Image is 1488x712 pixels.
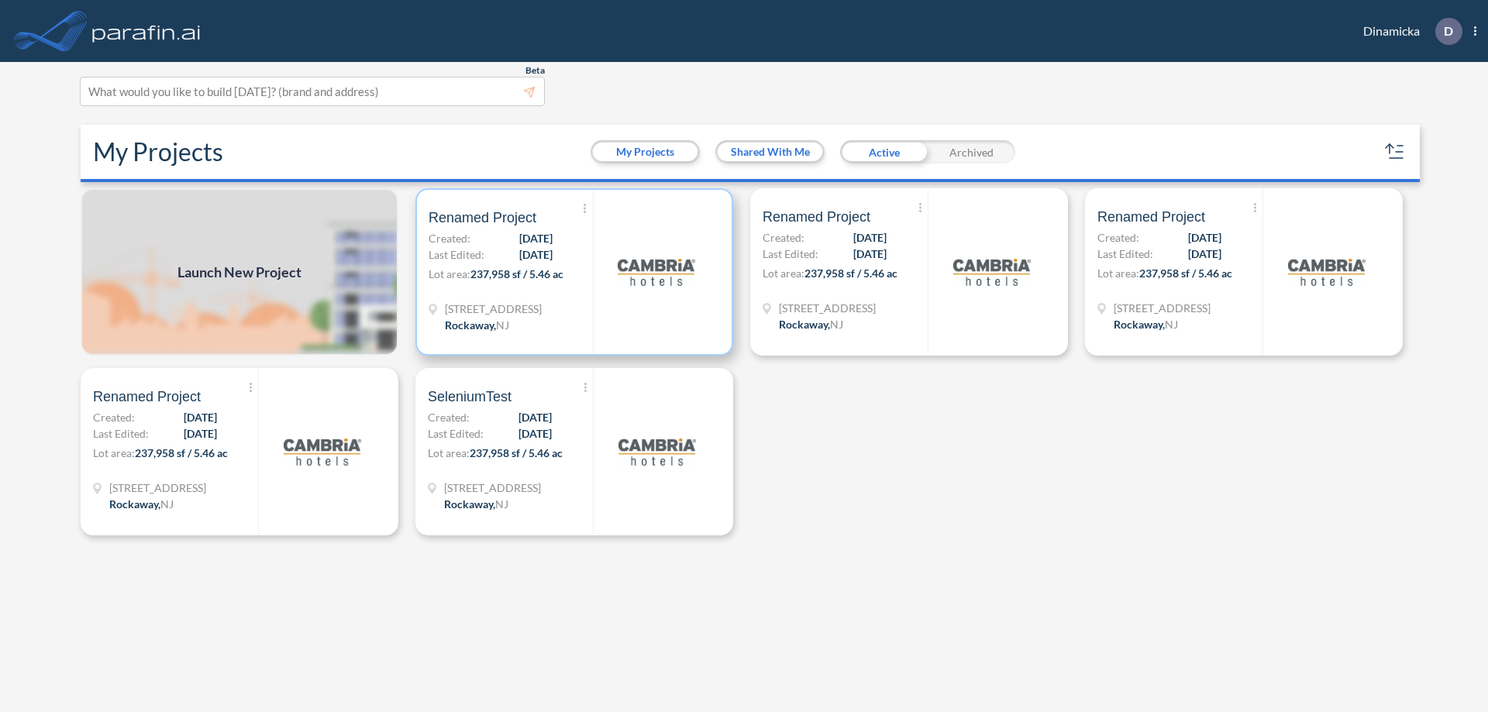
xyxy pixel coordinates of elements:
span: NJ [496,318,509,332]
span: [DATE] [1188,246,1221,262]
span: 237,958 sf / 5.46 ac [470,267,563,280]
span: Created: [428,409,470,425]
span: 321 Mt Hope Ave [779,300,876,316]
span: 321 Mt Hope Ave [109,480,206,496]
span: [DATE] [518,425,552,442]
p: D [1444,24,1453,38]
img: logo [1288,233,1366,311]
span: Renamed Project [1097,208,1205,226]
img: logo [953,233,1031,311]
img: logo [284,413,361,490]
span: Created: [429,230,470,246]
span: Lot area: [429,267,470,280]
span: Lot area: [93,446,135,459]
span: Lot area: [763,267,804,280]
span: 321 Mt Hope Ave [445,301,542,317]
div: Rockaway, NJ [779,316,843,332]
span: NJ [160,497,174,511]
div: Rockaway, NJ [445,317,509,333]
div: Archived [928,140,1015,163]
span: 321 Mt Hope Ave [1114,300,1211,316]
span: Rockaway , [444,497,495,511]
span: SeleniumTest [428,387,511,406]
span: Last Edited: [429,246,484,263]
span: [DATE] [184,425,217,442]
img: logo [618,233,695,311]
span: Rockaway , [779,318,830,331]
span: [DATE] [519,230,553,246]
span: [DATE] [518,409,552,425]
span: Created: [1097,229,1139,246]
span: Beta [525,64,545,77]
h2: My Projects [93,137,223,167]
button: Shared With Me [718,143,822,161]
span: [DATE] [519,246,553,263]
img: add [81,188,398,356]
span: [DATE] [184,409,217,425]
span: NJ [830,318,843,331]
button: My Projects [593,143,697,161]
span: Created: [763,229,804,246]
img: logo [89,15,204,46]
span: Rockaway , [109,497,160,511]
span: Launch New Project [177,262,301,283]
span: 237,958 sf / 5.46 ac [1139,267,1232,280]
span: Renamed Project [93,387,201,406]
span: NJ [495,497,508,511]
span: [DATE] [853,246,887,262]
span: Last Edited: [1097,246,1153,262]
span: NJ [1165,318,1178,331]
span: Renamed Project [429,208,536,227]
span: [DATE] [1188,229,1221,246]
span: Lot area: [428,446,470,459]
span: Rockaway , [445,318,496,332]
span: Last Edited: [763,246,818,262]
span: Last Edited: [93,425,149,442]
a: Launch New Project [81,188,398,356]
img: logo [618,413,696,490]
div: Rockaway, NJ [444,496,508,512]
span: Created: [93,409,135,425]
span: [DATE] [853,229,887,246]
div: Dinamicka [1340,18,1476,45]
span: 321 Mt Hope Ave [444,480,541,496]
span: Rockaway , [1114,318,1165,331]
span: Lot area: [1097,267,1139,280]
span: 237,958 sf / 5.46 ac [470,446,563,459]
span: Last Edited: [428,425,484,442]
div: Rockaway, NJ [109,496,174,512]
button: sort [1383,139,1407,164]
div: Active [840,140,928,163]
span: 237,958 sf / 5.46 ac [804,267,897,280]
span: Renamed Project [763,208,870,226]
span: 237,958 sf / 5.46 ac [135,446,228,459]
div: Rockaway, NJ [1114,316,1178,332]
